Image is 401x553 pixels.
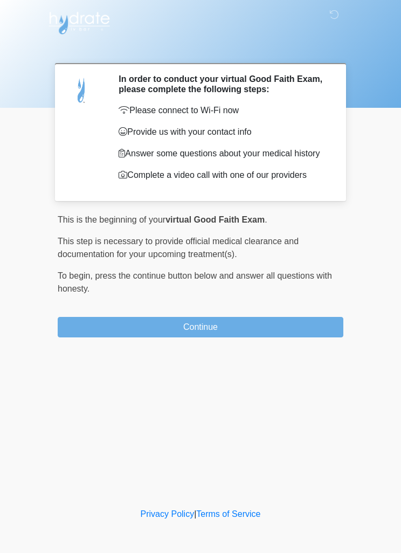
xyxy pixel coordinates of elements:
span: press the continue button below and answer all questions with honesty. [58,271,332,293]
a: | [194,509,196,519]
strong: virtual Good Faith Exam [165,215,265,224]
span: This is the beginning of your [58,215,165,224]
span: This step is necessary to provide official medical clearance and documentation for your upcoming ... [58,237,299,259]
p: Provide us with your contact info [119,126,327,139]
p: Please connect to Wi-Fi now [119,104,327,117]
p: Answer some questions about your medical history [119,147,327,160]
img: Hydrate IV Bar - Scottsdale Logo [47,8,112,35]
a: Privacy Policy [141,509,195,519]
img: Agent Avatar [66,74,98,106]
a: Terms of Service [196,509,260,519]
p: Complete a video call with one of our providers [119,169,327,182]
h1: ‎ ‎ ‎ [50,39,351,59]
button: Continue [58,317,343,337]
span: To begin, [58,271,95,280]
h2: In order to conduct your virtual Good Faith Exam, please complete the following steps: [119,74,327,94]
span: . [265,215,267,224]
